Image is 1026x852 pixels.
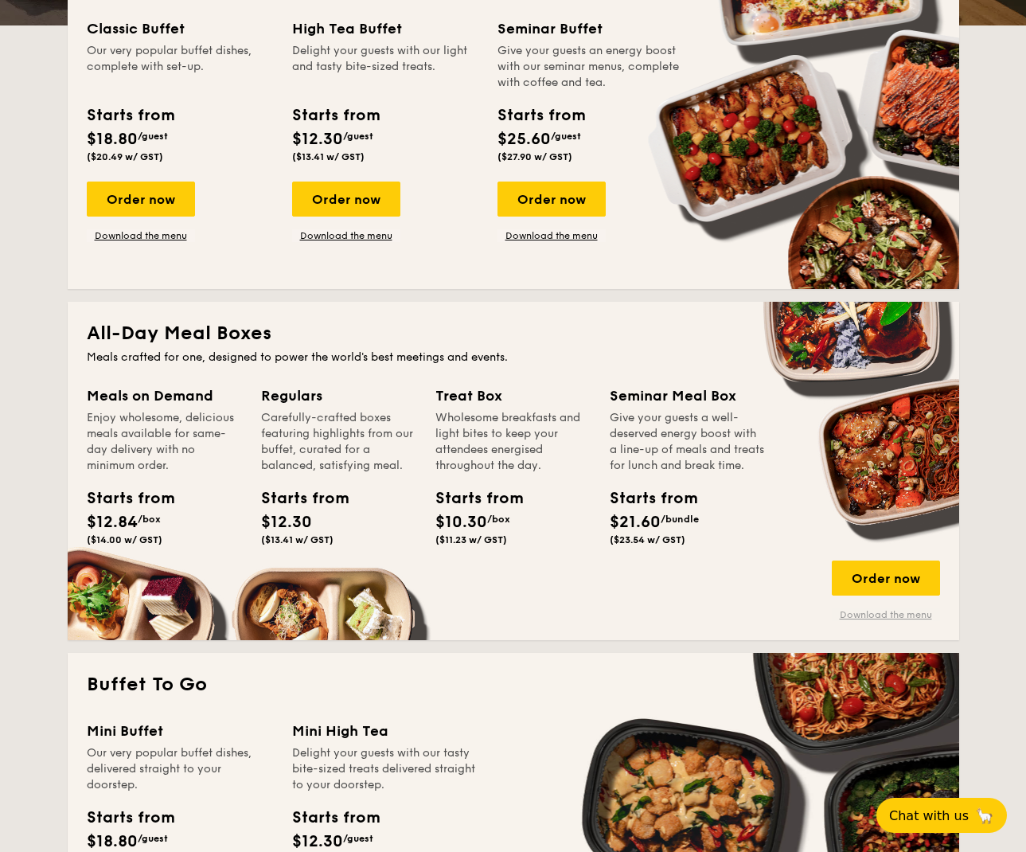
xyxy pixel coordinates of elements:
div: Our very popular buffet dishes, complete with set-up. [87,43,273,91]
div: Our very popular buffet dishes, delivered straight to your doorstep. [87,745,273,793]
span: $21.60 [610,513,661,532]
span: $18.80 [87,832,138,851]
div: Regulars [261,385,416,407]
div: Starts from [292,104,379,127]
div: Starts from [610,487,681,510]
div: Delight your guests with our light and tasty bite-sized treats. [292,43,478,91]
div: Enjoy wholesome, delicious meals available for same-day delivery with no minimum order. [87,410,242,474]
div: Starts from [87,487,158,510]
span: 🦙 [975,807,994,825]
div: Mini High Tea [292,720,478,742]
span: ($23.54 w/ GST) [610,534,685,545]
span: ($20.49 w/ GST) [87,151,163,162]
span: ($11.23 w/ GST) [435,534,507,545]
span: /bundle [661,514,699,525]
span: /box [138,514,161,525]
div: Starts from [87,806,174,830]
div: Give your guests an energy boost with our seminar menus, complete with coffee and tea. [497,43,684,91]
a: Download the menu [497,229,606,242]
span: $12.30 [292,130,343,149]
div: Order now [292,182,400,217]
div: Starts from [261,487,333,510]
span: ($14.00 w/ GST) [87,534,162,545]
span: ($27.90 w/ GST) [497,151,572,162]
div: Order now [87,182,195,217]
span: /guest [343,131,373,142]
div: Treat Box [435,385,591,407]
div: Mini Buffet [87,720,273,742]
div: Order now [832,561,940,596]
span: /guest [138,833,168,844]
a: Download the menu [832,608,940,621]
span: Chat with us [889,808,969,823]
span: ($13.41 w/ GST) [292,151,365,162]
div: Starts from [292,806,379,830]
div: Give your guests a well-deserved energy boost with a line-up of meals and treats for lunch and br... [610,410,765,474]
span: $12.30 [292,832,343,851]
div: Seminar Buffet [497,18,684,40]
span: /guest [138,131,168,142]
span: $25.60 [497,130,551,149]
span: /guest [343,833,373,844]
span: $18.80 [87,130,138,149]
div: Classic Buffet [87,18,273,40]
span: $12.30 [261,513,312,532]
a: Download the menu [87,229,195,242]
div: Wholesome breakfasts and light bites to keep your attendees energised throughout the day. [435,410,591,474]
div: Delight your guests with our tasty bite-sized treats delivered straight to your doorstep. [292,745,478,793]
span: $10.30 [435,513,487,532]
div: Meals crafted for one, designed to power the world's best meetings and events. [87,350,940,365]
div: Starts from [497,104,584,127]
h2: All-Day Meal Boxes [87,321,940,346]
div: Meals on Demand [87,385,242,407]
a: Download the menu [292,229,400,242]
span: /guest [551,131,581,142]
span: /box [487,514,510,525]
span: $12.84 [87,513,138,532]
button: Chat with us🦙 [876,798,1007,833]
span: ($13.41 w/ GST) [261,534,334,545]
div: Carefully-crafted boxes featuring highlights from our buffet, curated for a balanced, satisfying ... [261,410,416,474]
div: Seminar Meal Box [610,385,765,407]
div: Starts from [435,487,507,510]
div: Starts from [87,104,174,127]
div: Order now [497,182,606,217]
div: High Tea Buffet [292,18,478,40]
h2: Buffet To Go [87,672,940,698]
